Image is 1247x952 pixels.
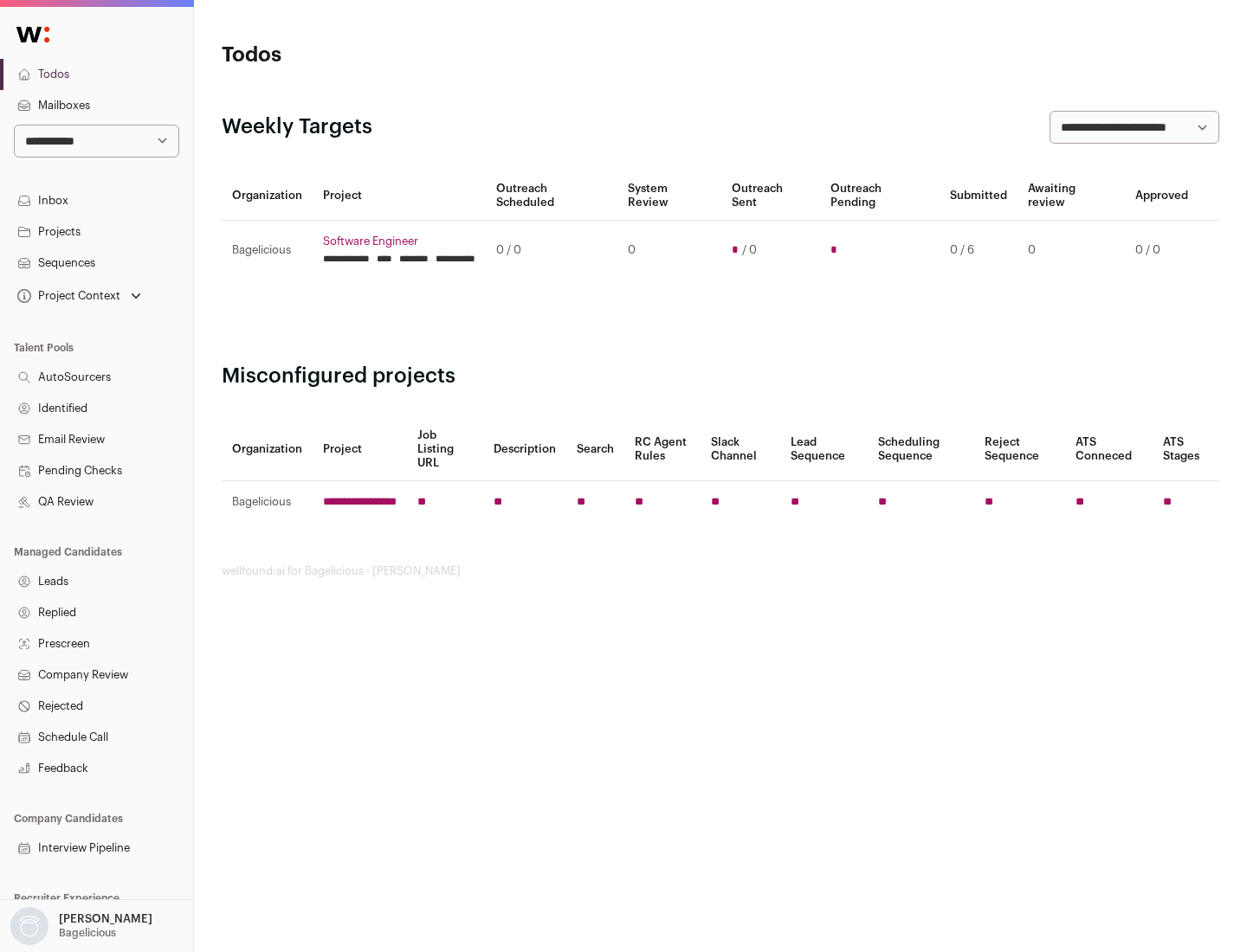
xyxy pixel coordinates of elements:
td: 0 / 6 [940,221,1018,280]
td: 0 / 0 [1125,221,1199,280]
td: 0 [1018,221,1125,280]
td: 0 / 0 [486,221,617,280]
h1: Todos [222,42,554,69]
th: Reject Sequence [974,418,1066,481]
td: Bagelicious [222,221,313,280]
span: / 0 [742,243,757,257]
h2: Weekly Targets [222,113,372,141]
th: Job Listing URL [407,418,483,481]
th: Slack Channel [701,418,780,481]
button: Open dropdown [14,284,145,308]
th: Outreach Scheduled [486,171,617,221]
th: Description [483,418,566,481]
footer: wellfound:ai for Bagelicious - [PERSON_NAME] [222,564,1219,578]
img: Wellfound [7,17,59,52]
th: Search [566,418,624,481]
button: Open dropdown [7,907,156,945]
th: Scheduling Sequence [868,418,974,481]
th: Awaiting review [1018,171,1125,221]
div: Project Context [14,289,120,303]
th: Submitted [940,171,1018,221]
td: 0 [617,221,720,280]
th: Outreach Pending [820,171,939,221]
th: Approved [1125,171,1199,221]
img: nopic.png [10,907,48,945]
th: Project [313,418,407,481]
th: Project [313,171,486,221]
p: [PERSON_NAME] [59,912,152,926]
p: Bagelicious [59,926,116,940]
td: Bagelicious [222,481,313,524]
th: ATS Stages [1153,418,1219,481]
th: System Review [617,171,720,221]
th: ATS Conneced [1065,418,1152,481]
th: Lead Sequence [780,418,868,481]
th: Organization [222,418,313,481]
a: Software Engineer [323,235,475,248]
th: Outreach Sent [721,171,821,221]
th: RC Agent Rules [624,418,700,481]
th: Organization [222,171,313,221]
h2: Misconfigured projects [222,363,1219,390]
